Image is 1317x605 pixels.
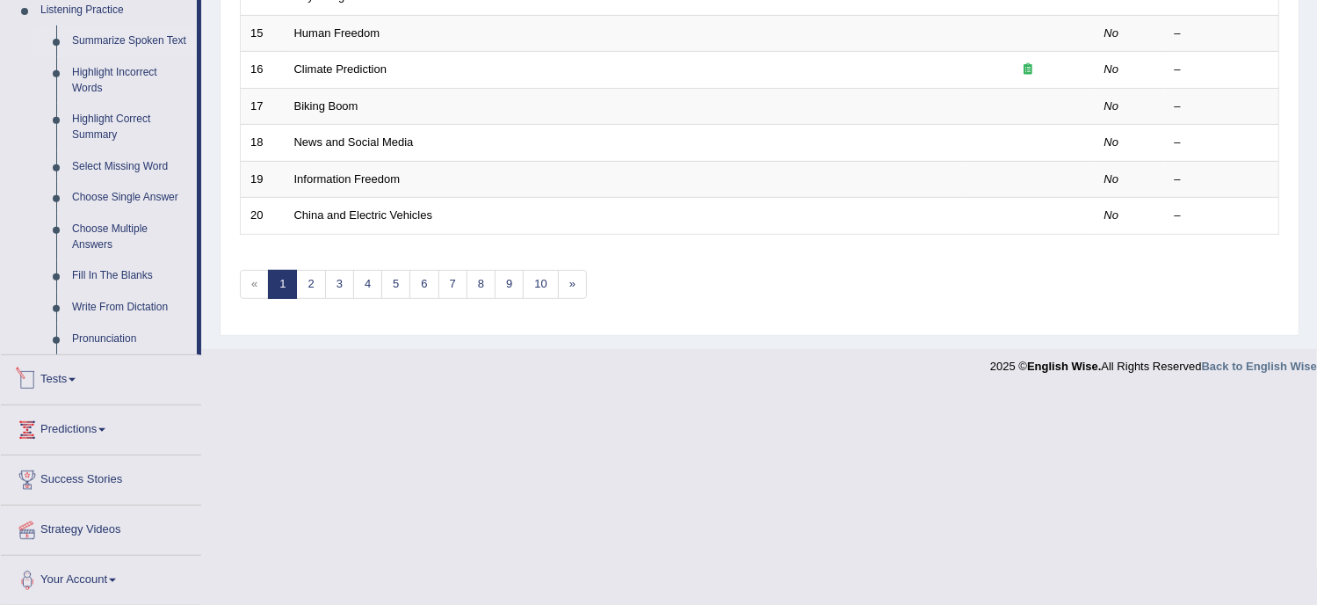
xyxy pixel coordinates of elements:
a: 10 [523,270,558,299]
a: Success Stories [1,456,201,499]
a: Choose Single Answer [64,182,197,214]
strong: English Wise. [1027,360,1101,373]
a: Information Freedom [294,172,401,186]
em: No [1104,172,1119,186]
em: No [1104,62,1119,76]
td: 20 [241,198,285,235]
a: Choose Multiple Answers [64,214,197,260]
a: Biking Boom [294,99,358,113]
a: News and Social Media [294,135,414,149]
a: » [558,270,587,299]
a: Highlight Correct Summary [64,104,197,150]
div: – [1175,26,1270,42]
a: 2 [296,270,325,299]
em: No [1104,99,1119,113]
a: Write From Dictation [64,292,197,324]
a: Pronunciation [64,324,197,355]
a: 4 [353,270,382,299]
a: 6 [409,270,438,299]
a: Back to English Wise [1202,360,1317,373]
a: 1 [268,270,297,299]
div: – [1175,208,1270,224]
a: Summarize Spoken Text [64,26,197,57]
a: 5 [381,270,410,299]
a: China and Electric Vehicles [294,208,433,222]
a: Select Missing Word [64,151,197,183]
a: Your Account [1,556,201,600]
td: 18 [241,125,285,162]
a: 8 [467,270,496,299]
span: « [240,270,269,299]
div: – [1175,171,1270,188]
em: No [1104,208,1119,222]
a: Climate Prediction [294,62,387,76]
a: Tests [1,355,201,399]
a: Fill In The Blanks [64,260,197,292]
em: No [1104,26,1119,40]
a: Predictions [1,405,201,449]
a: Strategy Videos [1,506,201,550]
div: – [1175,98,1270,115]
div: 2025 © All Rights Reserved [990,349,1317,375]
a: 3 [325,270,354,299]
a: Highlight Incorrect Words [64,57,197,104]
a: 9 [495,270,524,299]
em: No [1104,135,1119,149]
a: 7 [438,270,467,299]
td: 15 [241,15,285,52]
div: – [1175,62,1270,78]
div: Exam occurring question [973,62,1085,78]
a: Human Freedom [294,26,380,40]
td: 17 [241,88,285,125]
div: – [1175,135,1270,151]
td: 16 [241,52,285,89]
td: 19 [241,161,285,198]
